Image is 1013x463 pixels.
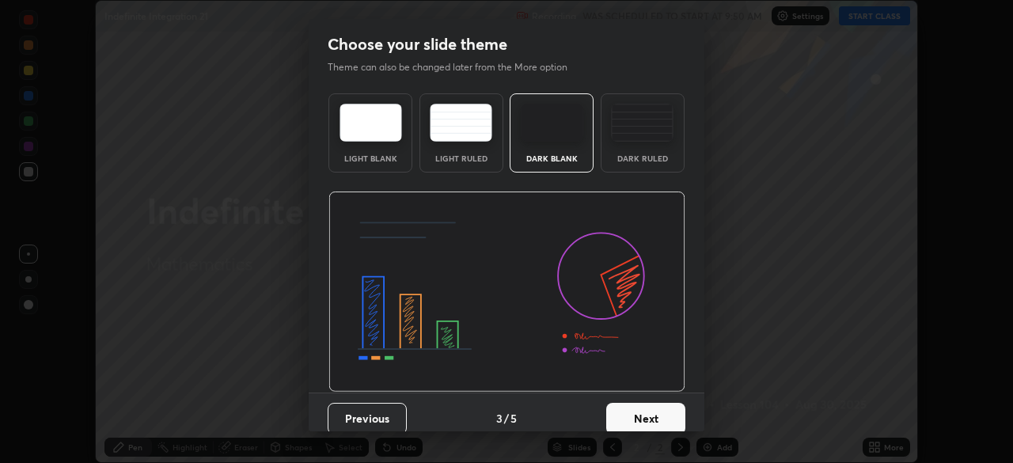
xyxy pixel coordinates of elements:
div: Light Blank [339,154,402,162]
div: Dark Blank [520,154,583,162]
img: darkThemeBanner.d06ce4a2.svg [328,192,685,393]
div: Dark Ruled [611,154,674,162]
img: darkRuledTheme.de295e13.svg [611,104,673,142]
h4: / [504,410,509,427]
h4: 3 [496,410,503,427]
button: Next [606,403,685,435]
img: lightRuledTheme.5fabf969.svg [430,104,492,142]
h4: 5 [510,410,517,427]
img: darkTheme.f0cc69e5.svg [521,104,583,142]
h2: Choose your slide theme [328,34,507,55]
img: lightTheme.e5ed3b09.svg [340,104,402,142]
div: Light Ruled [430,154,493,162]
p: Theme can also be changed later from the More option [328,60,584,74]
button: Previous [328,403,407,435]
